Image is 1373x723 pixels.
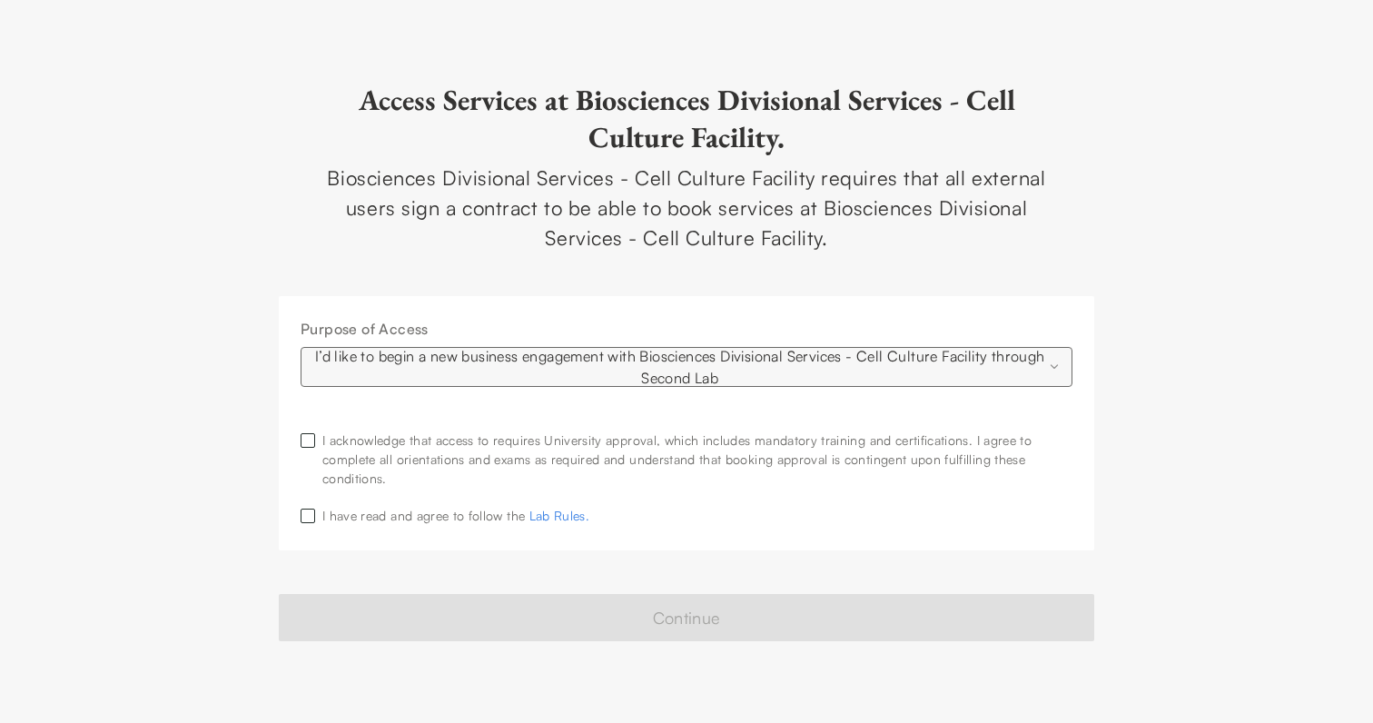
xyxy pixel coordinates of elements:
button: Select purpose of access [301,347,1072,387]
h2: Access Services at Biosciences Divisional Services - Cell Culture Facility. [316,82,1058,155]
div: I acknowledge that access to requires University approval, which includes mandatory training and ... [322,431,1072,488]
a: Lab Rules. [529,508,590,523]
div: I have read and agree to follow the [322,506,589,525]
div: Biosciences Divisional Services - Cell Culture Facility requires that all external users sign a c... [316,163,1058,253]
span: Purpose of Access [301,320,429,338]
